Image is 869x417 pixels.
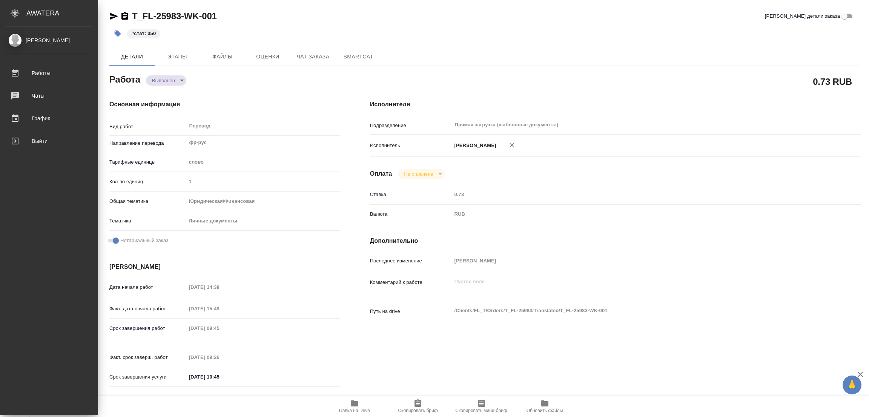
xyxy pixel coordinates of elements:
[370,210,452,218] p: Валюта
[109,178,186,186] p: Кол-во единиц
[370,122,452,129] p: Подразделение
[2,132,96,150] a: Выйти
[120,237,168,244] span: Нотариальный заказ
[340,52,376,61] span: SmartCat
[513,396,576,417] button: Обновить файлы
[109,123,186,130] p: Вид работ
[370,100,861,109] h4: Исполнители
[109,354,186,361] p: Факт. срок заверш. работ
[186,215,340,227] div: Личные документы
[120,12,129,21] button: Скопировать ссылку
[131,30,156,37] p: #стат: 350
[114,52,150,61] span: Детали
[370,191,452,198] p: Ставка
[186,195,340,208] div: Юридическая/Финансовая
[452,304,820,317] textarea: /Clients/FL_T/Orders/T_FL-25983/Translated/T_FL-25983-WK-001
[186,323,252,334] input: Пустое поле
[765,12,840,20] span: [PERSON_NAME] детали заказа
[126,30,161,36] span: стат: 350
[370,308,452,315] p: Путь на drive
[370,169,392,178] h4: Оплата
[186,156,340,169] div: слово
[450,396,513,417] button: Скопировать мини-бриф
[186,371,252,382] input: ✎ Введи что-нибудь
[204,52,241,61] span: Файлы
[109,217,186,225] p: Тематика
[370,142,452,149] p: Исполнитель
[6,67,92,79] div: Работы
[109,198,186,205] p: Общая тематика
[109,284,186,291] p: Дата начала работ
[370,279,452,286] p: Комментарий к работе
[323,396,386,417] button: Папка на Drive
[109,373,186,381] p: Срок завершения услуги
[527,408,563,413] span: Обновить файлы
[813,75,852,88] h2: 0.73 RUB
[6,36,92,44] div: [PERSON_NAME]
[250,52,286,61] span: Оценки
[109,305,186,313] p: Факт. дата начала работ
[159,52,195,61] span: Этапы
[109,100,340,109] h4: Основная информация
[6,90,92,101] div: Чаты
[843,376,861,394] button: 🙏
[452,189,820,200] input: Пустое поле
[370,257,452,265] p: Последнее изменение
[339,408,370,413] span: Папка на Drive
[452,142,496,149] p: [PERSON_NAME]
[150,77,177,84] button: Выполнен
[455,408,507,413] span: Скопировать мини-бриф
[452,208,820,221] div: RUB
[186,282,252,293] input: Пустое поле
[6,113,92,124] div: График
[109,325,186,332] p: Срок завершения работ
[452,255,820,266] input: Пустое поле
[109,262,340,271] h4: [PERSON_NAME]
[846,377,858,393] span: 🙏
[26,6,98,21] div: AWATERA
[186,303,252,314] input: Пустое поле
[386,396,450,417] button: Скопировать бриф
[2,64,96,83] a: Работы
[504,137,520,153] button: Удалить исполнителя
[398,408,438,413] span: Скопировать бриф
[2,86,96,105] a: Чаты
[109,140,186,147] p: Направление перевода
[295,52,331,61] span: Чат заказа
[132,11,217,21] a: T_FL-25983-WK-001
[2,109,96,128] a: График
[186,176,340,187] input: Пустое поле
[109,158,186,166] p: Тарифные единицы
[109,12,118,21] button: Скопировать ссылку для ЯМессенджера
[109,25,126,42] button: Добавить тэг
[186,352,252,363] input: Пустое поле
[370,236,861,245] h4: Дополнительно
[398,169,444,179] div: Выполнен
[146,75,186,86] div: Выполнен
[402,171,435,177] button: Не оплачена
[109,72,140,86] h2: Работа
[6,135,92,147] div: Выйти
